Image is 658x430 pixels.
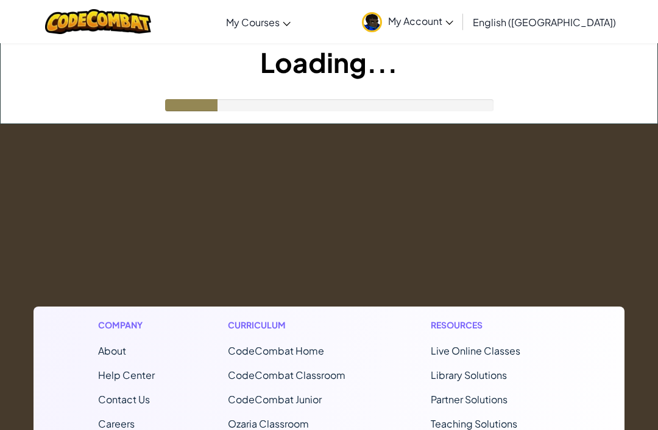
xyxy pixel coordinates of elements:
[356,2,459,41] a: My Account
[431,319,561,331] h1: Resources
[431,344,520,357] a: Live Online Classes
[431,393,508,406] a: Partner Solutions
[431,417,517,430] a: Teaching Solutions
[362,12,382,32] img: avatar
[228,319,358,331] h1: Curriculum
[220,5,297,38] a: My Courses
[473,16,616,29] span: English ([GEOGRAPHIC_DATA])
[98,369,155,381] a: Help Center
[228,393,322,406] a: CodeCombat Junior
[98,344,126,357] a: About
[98,417,135,430] a: Careers
[1,43,657,81] h1: Loading...
[228,344,324,357] span: CodeCombat Home
[45,9,152,34] img: CodeCombat logo
[98,393,150,406] span: Contact Us
[226,16,280,29] span: My Courses
[388,15,453,27] span: My Account
[228,417,309,430] a: Ozaria Classroom
[431,369,507,381] a: Library Solutions
[228,369,345,381] a: CodeCombat Classroom
[98,319,155,331] h1: Company
[467,5,622,38] a: English ([GEOGRAPHIC_DATA])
